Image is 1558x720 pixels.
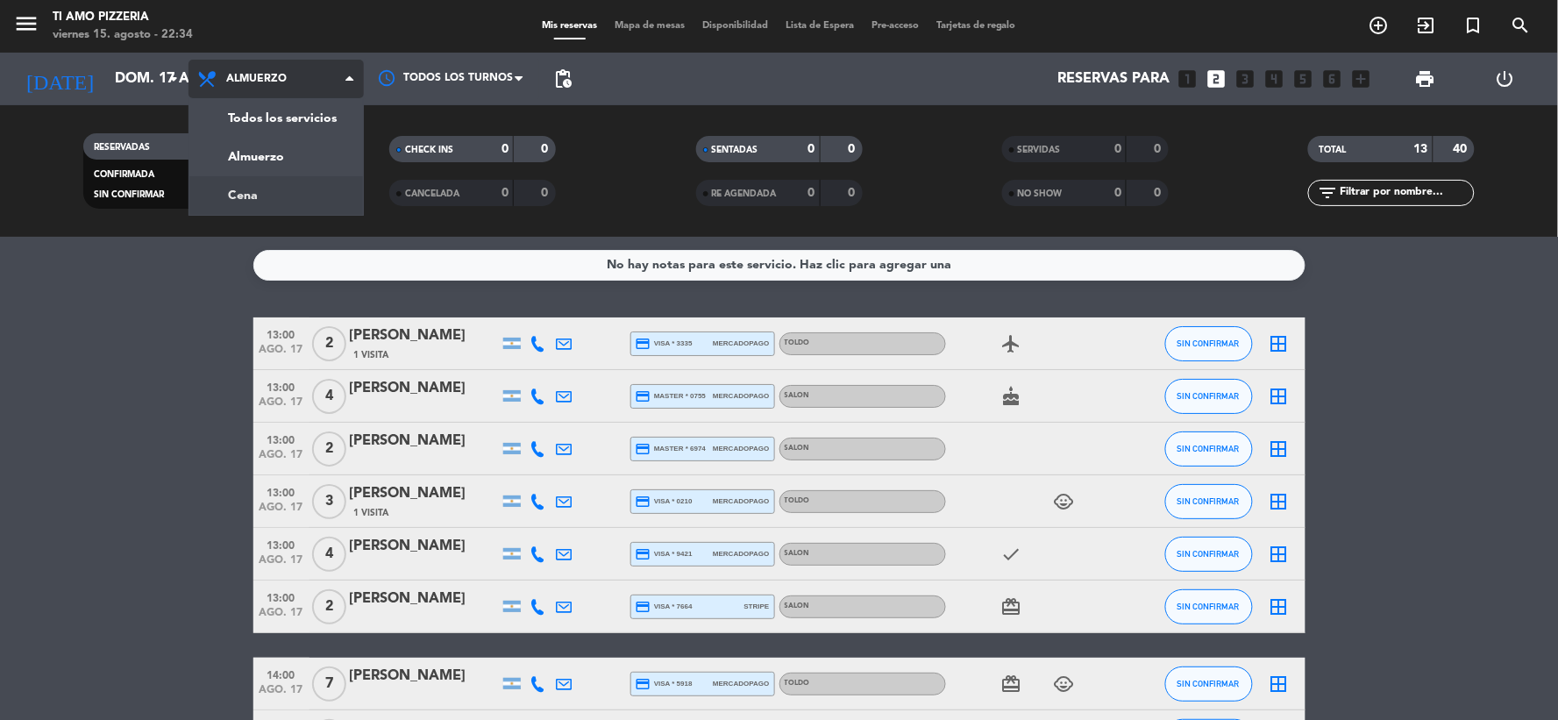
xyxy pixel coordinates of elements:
span: ago. 17 [260,344,303,364]
i: card_giftcard [1001,596,1022,617]
i: looks_two [1206,68,1228,90]
i: filter_list [1317,182,1338,203]
span: 1 Visita [354,348,389,362]
span: SERVIDAS [1018,146,1061,154]
span: mercadopago [713,443,769,454]
button: SIN CONFIRMAR [1165,379,1253,414]
span: SIN CONFIRMAR [1177,496,1240,506]
span: visa * 3335 [636,336,693,352]
span: print [1414,68,1435,89]
span: mercadopago [713,548,769,560]
span: 4 [312,537,346,572]
span: Disponibilidad [694,21,777,31]
strong: 0 [1154,187,1164,199]
a: Todos los servicios [189,99,363,138]
span: Tarjetas de regalo [928,21,1025,31]
button: SIN CONFIRMAR [1165,484,1253,519]
i: border_all [1269,438,1290,460]
i: exit_to_app [1416,15,1437,36]
strong: 13 [1414,143,1428,155]
span: visa * 7664 [636,599,693,615]
strong: 0 [1114,143,1121,155]
span: NO SHOW [1018,189,1063,198]
span: mercadopago [713,678,769,689]
button: SIN CONFIRMAR [1165,589,1253,624]
div: [PERSON_NAME] [350,430,499,453]
i: cake [1001,386,1022,407]
strong: 0 [1154,143,1164,155]
strong: 0 [1114,187,1121,199]
i: border_all [1269,333,1290,354]
i: looks_5 [1292,68,1315,90]
span: 13:00 [260,376,303,396]
strong: 0 [808,143,815,155]
strong: 0 [848,187,858,199]
i: add_box [1350,68,1373,90]
span: visa * 9421 [636,546,693,562]
span: TOLDO [785,339,810,346]
span: Reservas para [1058,71,1170,88]
strong: 40 [1454,143,1471,155]
span: Mapa de mesas [606,21,694,31]
i: [DATE] [13,60,106,98]
div: No hay notas para este servicio. Haz clic para agregar una [607,255,951,275]
span: Almuerzo [226,73,287,85]
span: 14:00 [260,664,303,684]
span: Pre-acceso [863,21,928,31]
span: SALON [785,392,810,399]
i: looks_3 [1234,68,1257,90]
i: child_care [1054,491,1075,512]
span: master * 0755 [636,389,707,404]
div: [PERSON_NAME] [350,482,499,505]
span: mercadopago [713,338,769,349]
div: [PERSON_NAME] [350,324,499,347]
span: SIN CONFIRMAR [1177,339,1240,348]
i: child_care [1054,674,1075,695]
div: [PERSON_NAME] [350,535,499,558]
button: SIN CONFIRMAR [1165,537,1253,572]
span: 13:00 [260,481,303,502]
i: credit_card [636,441,651,457]
i: menu [13,11,39,37]
i: looks_4 [1263,68,1286,90]
span: 7 [312,667,346,702]
span: 4 [312,379,346,414]
span: ago. 17 [260,684,303,704]
span: 2 [312,589,346,624]
span: 13:00 [260,429,303,449]
span: stripe [744,601,770,612]
i: border_all [1269,491,1290,512]
strong: 0 [502,143,509,155]
div: TI AMO PIZZERIA [53,9,193,26]
span: SALON [785,550,810,557]
span: RESERVADAS [94,143,150,152]
button: SIN CONFIRMAR [1165,326,1253,361]
span: SIN CONFIRMAR [1177,391,1240,401]
span: ago. 17 [260,554,303,574]
span: ago. 17 [260,449,303,469]
i: credit_card [636,389,651,404]
span: visa * 5918 [636,676,693,692]
i: credit_card [636,494,651,510]
span: 13:00 [260,324,303,344]
span: ago. 17 [260,607,303,627]
i: add_circle_outline [1369,15,1390,36]
span: SIN CONFIRMAR [94,190,164,199]
span: TOTAL [1319,146,1346,154]
i: credit_card [636,336,651,352]
i: border_all [1269,674,1290,695]
strong: 0 [848,143,858,155]
a: Almuerzo [189,138,363,176]
i: border_all [1269,386,1290,407]
span: TOLDO [785,497,810,504]
span: TOLDO [785,680,810,687]
i: card_giftcard [1001,674,1022,695]
span: ago. 17 [260,502,303,522]
span: SIN CONFIRMAR [1177,444,1240,453]
button: menu [13,11,39,43]
strong: 0 [502,187,509,199]
span: ago. 17 [260,396,303,417]
i: credit_card [636,676,651,692]
i: border_all [1269,544,1290,565]
span: visa * 0210 [636,494,693,510]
